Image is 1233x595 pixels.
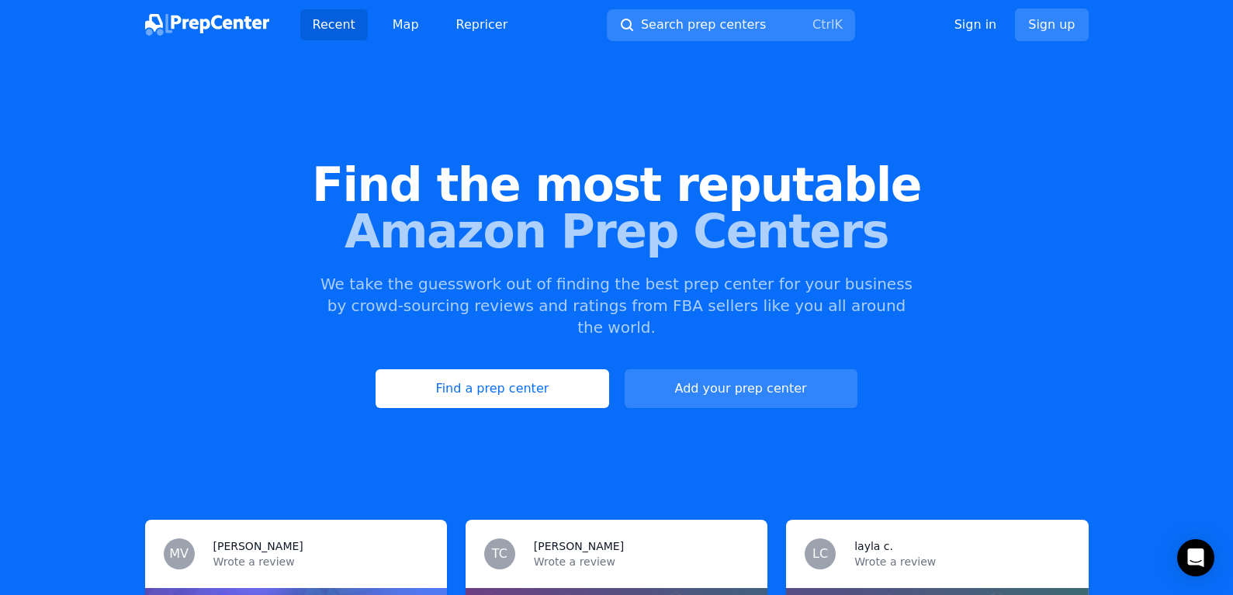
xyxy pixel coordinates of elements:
span: LC [812,548,828,560]
a: Find a prep center [376,369,608,408]
a: Add your prep center [625,369,857,408]
h3: layla c. [854,538,893,554]
div: Open Intercom Messenger [1177,539,1214,576]
a: Sign up [1015,9,1088,41]
img: PrepCenter [145,14,269,36]
p: We take the guesswork out of finding the best prep center for your business by crowd-sourcing rev... [319,273,915,338]
a: Sign in [954,16,997,34]
p: Wrote a review [854,554,1069,569]
p: Wrote a review [534,554,749,569]
p: Wrote a review [213,554,428,569]
button: Search prep centersCtrlK [607,9,855,41]
h3: [PERSON_NAME] [213,538,303,554]
span: Find the most reputable [25,161,1208,208]
a: Map [380,9,431,40]
span: TC [492,548,507,560]
a: Repricer [444,9,521,40]
span: Search prep centers [641,16,766,34]
span: MV [169,548,189,560]
span: Amazon Prep Centers [25,208,1208,254]
kbd: Ctrl [812,17,834,32]
kbd: K [834,17,843,32]
h3: [PERSON_NAME] [534,538,624,554]
a: Recent [300,9,368,40]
